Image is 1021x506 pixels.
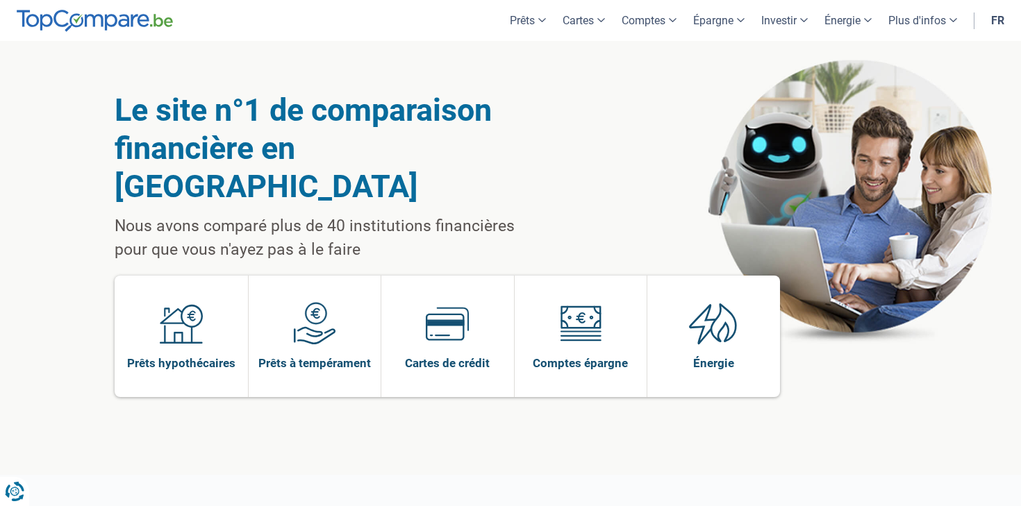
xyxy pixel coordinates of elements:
[115,91,550,205] h1: Le site n°1 de comparaison financière en [GEOGRAPHIC_DATA]
[647,276,780,397] a: Énergie Énergie
[17,10,173,32] img: TopCompare
[559,302,602,345] img: Comptes épargne
[693,355,734,371] span: Énergie
[127,355,235,371] span: Prêts hypothécaires
[115,276,248,397] a: Prêts hypothécaires Prêts hypothécaires
[515,276,647,397] a: Comptes épargne Comptes épargne
[249,276,381,397] a: Prêts à tempérament Prêts à tempérament
[405,355,490,371] span: Cartes de crédit
[426,302,469,345] img: Cartes de crédit
[258,355,371,371] span: Prêts à tempérament
[115,214,550,262] p: Nous avons comparé plus de 40 institutions financières pour que vous n'ayez pas à le faire
[160,302,203,345] img: Prêts hypothécaires
[689,302,738,345] img: Énergie
[381,276,514,397] a: Cartes de crédit Cartes de crédit
[533,355,628,371] span: Comptes épargne
[293,302,336,345] img: Prêts à tempérament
